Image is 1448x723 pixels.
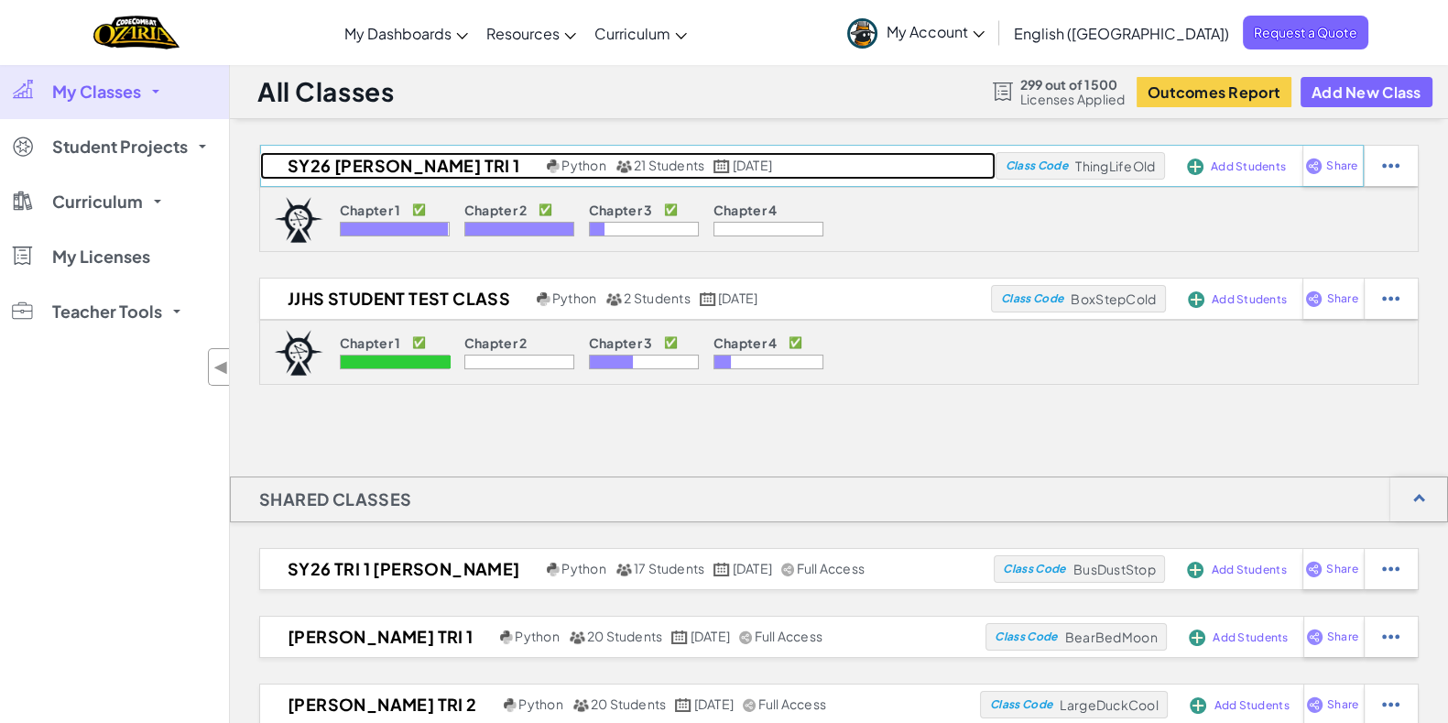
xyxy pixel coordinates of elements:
a: SY26 Tri 1 [PERSON_NAME] Python 17 Students [DATE] Full Access [260,555,994,583]
img: logo [274,197,323,243]
img: python.png [537,292,550,306]
span: Curriculum [594,24,670,43]
p: Chapter 1 [340,203,401,217]
span: Full Access [797,560,866,576]
span: Python [515,628,559,644]
span: Add Students [1211,161,1286,172]
img: Home [93,14,179,51]
button: Add New Class [1301,77,1432,107]
button: Outcomes Report [1137,77,1291,107]
span: BusDustStop [1073,561,1156,577]
span: Share [1326,160,1357,171]
span: Add Students [1213,632,1288,643]
h2: SY26 [PERSON_NAME] Tri 1 [260,152,542,180]
p: ✅ [539,203,552,217]
a: Ozaria by CodeCombat logo [93,14,179,51]
img: IconAddStudents.svg [1187,159,1203,175]
span: Class Code [1001,293,1063,304]
img: calendar.svg [700,292,716,306]
p: ✅ [664,203,678,217]
span: My Licenses [52,248,150,265]
img: IconStudentEllipsis.svg [1382,290,1399,307]
a: My Account [838,4,994,61]
span: 20 Students [587,628,663,644]
img: IconStudentEllipsis.svg [1382,696,1399,713]
span: Add Students [1214,700,1289,711]
span: Class Code [1006,160,1068,171]
span: [DATE] [733,560,772,576]
img: python.png [504,698,517,712]
span: ThingLifeOld [1075,158,1155,174]
img: IconStudentEllipsis.svg [1382,629,1399,645]
span: BoxStepCold [1071,290,1156,307]
span: Licenses Applied [1020,92,1126,106]
span: [DATE] [718,290,757,306]
p: Chapter 2 [464,203,528,217]
a: [PERSON_NAME] Tri 2 Python 20 Students [DATE] Full Access [260,691,980,718]
span: [DATE] [691,628,730,644]
img: IconStudentEllipsis.svg [1382,158,1399,174]
img: python.png [547,159,561,173]
img: MultipleUsers.png [572,698,589,712]
p: Chapter 1 [340,335,401,350]
span: Add Students [1211,564,1286,575]
span: English ([GEOGRAPHIC_DATA]) [1014,24,1229,43]
img: IconShare_Purple.svg [1305,561,1323,577]
p: ✅ [789,335,802,350]
img: MultipleUsers.png [605,292,622,306]
span: [DATE] [694,696,734,712]
a: Curriculum [585,8,696,58]
span: Python [561,157,605,173]
span: Python [552,290,596,306]
span: LargeDuckCool [1060,696,1158,713]
img: IconShare_Gray.svg [743,698,756,712]
span: 17 Students [634,560,705,576]
img: MultipleUsers.png [569,630,585,644]
span: Python [518,696,562,712]
span: My Classes [52,83,141,100]
span: Full Access [755,628,823,644]
span: Resources [486,24,560,43]
img: MultipleUsers.png [615,563,632,576]
span: [DATE] [733,157,772,173]
span: Class Code [995,631,1057,642]
span: Teacher Tools [52,303,162,320]
span: ◀ [213,354,229,380]
h1: Shared Classes [231,477,441,522]
span: Student Projects [52,138,188,155]
img: IconShare_Purple.svg [1306,629,1323,645]
a: Request a Quote [1243,16,1368,49]
a: [PERSON_NAME] Tri 1 Python 20 Students [DATE] Full Access [260,623,985,651]
a: English ([GEOGRAPHIC_DATA]) [1005,8,1238,58]
img: IconAddStudents.svg [1188,291,1204,308]
p: Chapter 2 [464,335,528,350]
span: Add Students [1212,294,1287,305]
span: Share [1326,564,1357,575]
h1: All Classes [257,74,394,109]
span: Share [1326,293,1357,304]
img: IconShare_Purple.svg [1305,158,1323,174]
img: IconShare_Gray.svg [739,630,752,644]
span: Python [561,560,605,576]
img: python.png [547,563,561,576]
img: IconAddStudents.svg [1190,697,1206,714]
span: Share [1327,699,1358,710]
a: SY26 [PERSON_NAME] Tri 1 Python 21 Students [DATE] [260,152,996,180]
p: ✅ [412,335,426,350]
img: logo [274,330,323,376]
h2: [PERSON_NAME] Tri 1 [260,623,495,651]
p: Chapter 4 [713,335,778,350]
img: IconShare_Purple.svg [1306,696,1323,713]
img: calendar.svg [713,159,730,173]
p: Chapter 3 [589,203,653,217]
img: IconShare_Gray.svg [781,563,794,576]
span: Curriculum [52,193,143,210]
span: Share [1327,631,1358,642]
span: My Account [887,22,985,41]
span: Full Access [758,696,827,712]
a: JJHS Student Test Class Python 2 Students [DATE] [260,285,991,312]
img: python.png [500,630,514,644]
h2: SY26 Tri 1 [PERSON_NAME] [260,555,542,583]
img: calendar.svg [675,698,691,712]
